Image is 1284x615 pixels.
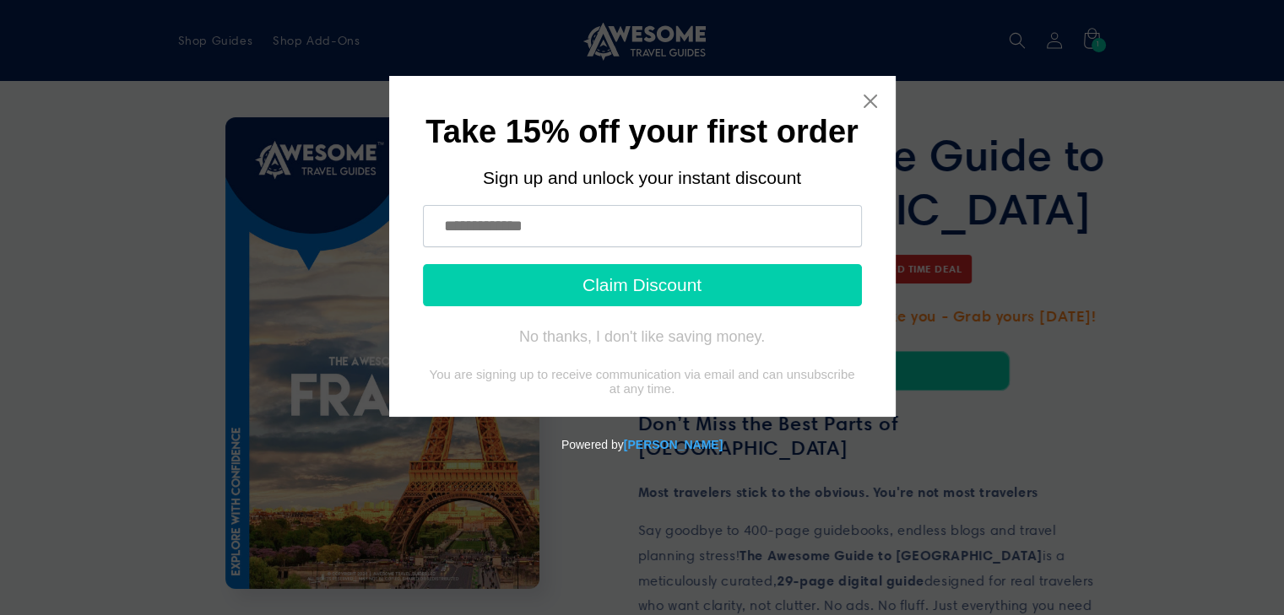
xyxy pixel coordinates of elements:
[7,417,1277,472] div: Powered by
[862,93,879,110] a: Close widget
[423,264,862,306] button: Claim Discount
[624,438,723,451] a: Powered by Tydal
[423,168,862,188] div: Sign up and unlock your instant discount
[423,119,862,147] h1: Take 15% off your first order
[519,328,765,345] div: No thanks, I don't like saving money.
[423,367,862,396] div: You are signing up to receive communication via email and can unsubscribe at any time.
